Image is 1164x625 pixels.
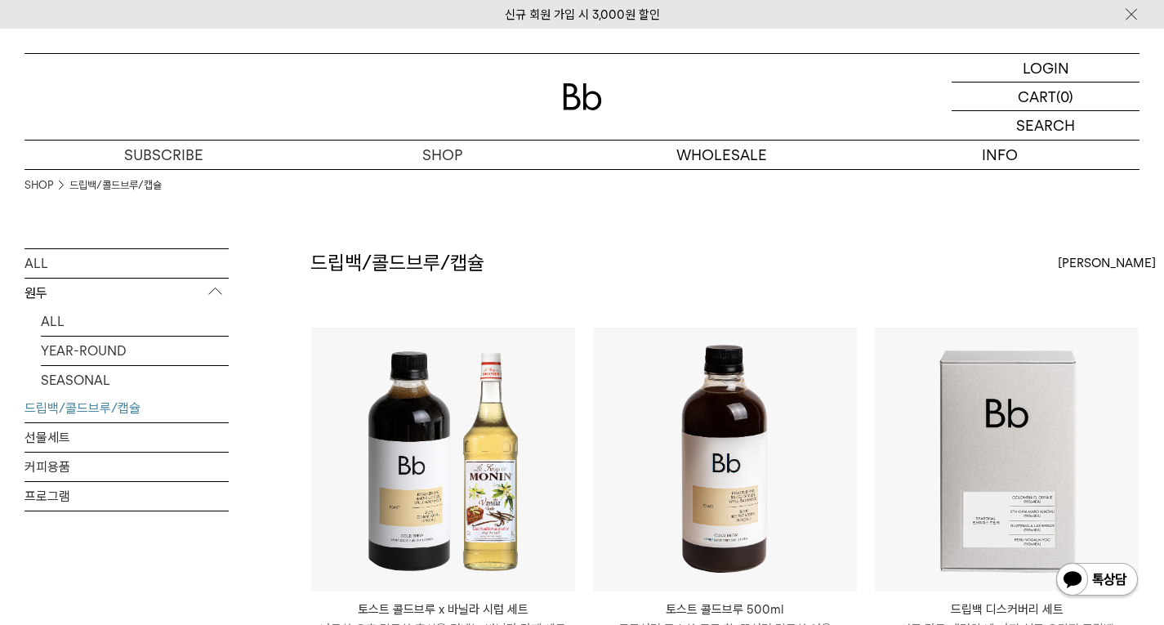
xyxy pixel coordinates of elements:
a: 프로그램 [25,482,229,511]
a: SEASONAL [41,366,229,395]
p: 드립백 디스커버리 세트 [875,600,1139,619]
p: 원두 [25,279,229,308]
p: 토스트 콜드브루 500ml [593,600,857,619]
img: 카카오톡 채널 1:1 채팅 버튼 [1055,561,1139,600]
img: 토스트 콜드브루 x 바닐라 시럽 세트 [311,328,575,592]
a: YEAR-ROUND [41,337,229,365]
a: 드립백/콜드브루/캡슐 [25,394,229,422]
p: 토스트 콜드브루 x 바닐라 시럽 세트 [311,600,575,619]
p: SEARCH [1016,111,1075,140]
a: SUBSCRIBE [25,141,303,169]
img: 로고 [563,83,602,110]
a: 선물세트 [25,423,229,452]
a: 커피용품 [25,453,229,481]
p: (0) [1056,83,1073,110]
p: CART [1018,83,1056,110]
h2: 드립백/콜드브루/캡슐 [310,249,484,277]
a: CART (0) [952,83,1139,111]
a: SHOP [303,141,582,169]
span: [PERSON_NAME] [1058,253,1156,273]
p: INFO [861,141,1139,169]
a: 신규 회원 가입 시 3,000원 할인 [505,7,660,22]
img: 토스트 콜드브루 500ml [593,328,857,592]
a: LOGIN [952,54,1139,83]
p: LOGIN [1023,54,1069,82]
img: 드립백 디스커버리 세트 [875,328,1139,592]
a: ALL [41,307,229,336]
p: WHOLESALE [582,141,861,169]
a: ALL [25,249,229,278]
a: SHOP [25,177,53,194]
a: 드립백/콜드브루/캡슐 [69,177,162,194]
